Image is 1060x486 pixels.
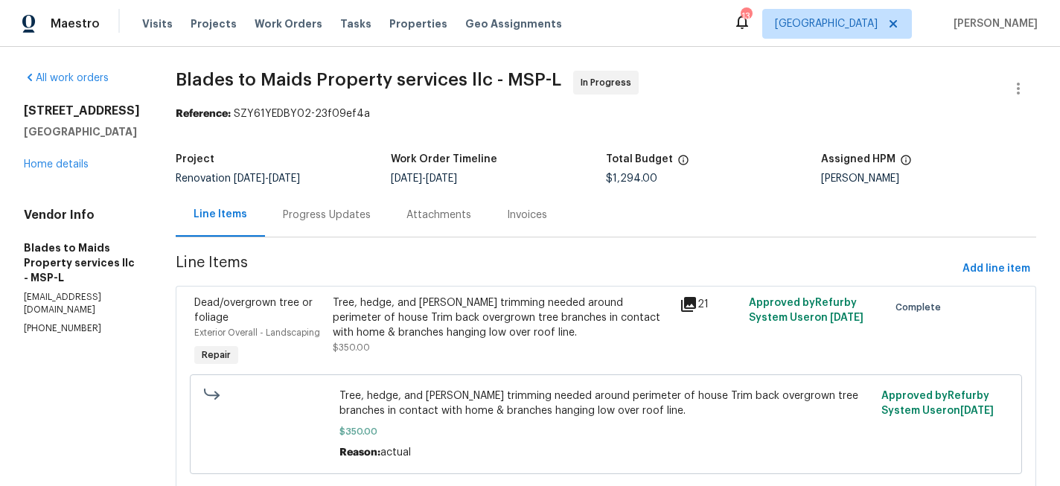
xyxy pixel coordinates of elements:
[962,260,1030,278] span: Add line item
[24,291,140,316] p: [EMAIL_ADDRESS][DOMAIN_NAME]
[196,348,237,362] span: Repair
[194,298,313,323] span: Dead/overgrown tree or foliage
[194,207,247,222] div: Line Items
[391,173,457,184] span: -
[191,16,237,31] span: Projects
[234,173,265,184] span: [DATE]
[255,16,322,31] span: Work Orders
[507,208,547,223] div: Invoices
[24,322,140,335] p: [PHONE_NUMBER]
[339,389,872,418] span: Tree, hedge, and [PERSON_NAME] trimming needed around perimeter of house Trim back overgrown tree...
[391,154,497,164] h5: Work Order Timeline
[821,154,895,164] h5: Assigned HPM
[830,313,863,323] span: [DATE]
[24,124,140,139] h5: [GEOGRAPHIC_DATA]
[960,406,994,416] span: [DATE]
[741,9,751,24] div: 13
[389,16,447,31] span: Properties
[900,154,912,173] span: The hpm assigned to this work order.
[234,173,300,184] span: -
[24,159,89,170] a: Home details
[176,154,214,164] h5: Project
[581,75,637,90] span: In Progress
[142,16,173,31] span: Visits
[283,208,371,223] div: Progress Updates
[51,16,100,31] span: Maestro
[775,16,878,31] span: [GEOGRAPHIC_DATA]
[406,208,471,223] div: Attachments
[176,255,957,283] span: Line Items
[339,447,380,458] span: Reason:
[24,208,140,223] h4: Vendor Info
[426,173,457,184] span: [DATE]
[24,73,109,83] a: All work orders
[465,16,562,31] span: Geo Assignments
[194,328,320,337] span: Exterior Overall - Landscaping
[176,173,300,184] span: Renovation
[895,300,947,315] span: Complete
[176,106,1036,121] div: SZY61YEDBY02-23f09ef4a
[176,109,231,119] b: Reference:
[957,255,1036,283] button: Add line item
[948,16,1038,31] span: [PERSON_NAME]
[339,424,872,439] span: $350.00
[269,173,300,184] span: [DATE]
[749,298,863,323] span: Approved by Refurby System User on
[333,343,370,352] span: $350.00
[606,173,657,184] span: $1,294.00
[380,447,411,458] span: actual
[606,154,673,164] h5: Total Budget
[881,391,994,416] span: Approved by Refurby System User on
[24,240,140,285] h5: Blades to Maids Property services llc - MSP-L
[24,103,140,118] h2: [STREET_ADDRESS]
[176,71,561,89] span: Blades to Maids Property services llc - MSP-L
[677,154,689,173] span: The total cost of line items that have been proposed by Opendoor. This sum includes line items th...
[680,295,740,313] div: 21
[821,173,1036,184] div: [PERSON_NAME]
[391,173,422,184] span: [DATE]
[340,19,371,29] span: Tasks
[333,295,671,340] div: Tree, hedge, and [PERSON_NAME] trimming needed around perimeter of house Trim back overgrown tree...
